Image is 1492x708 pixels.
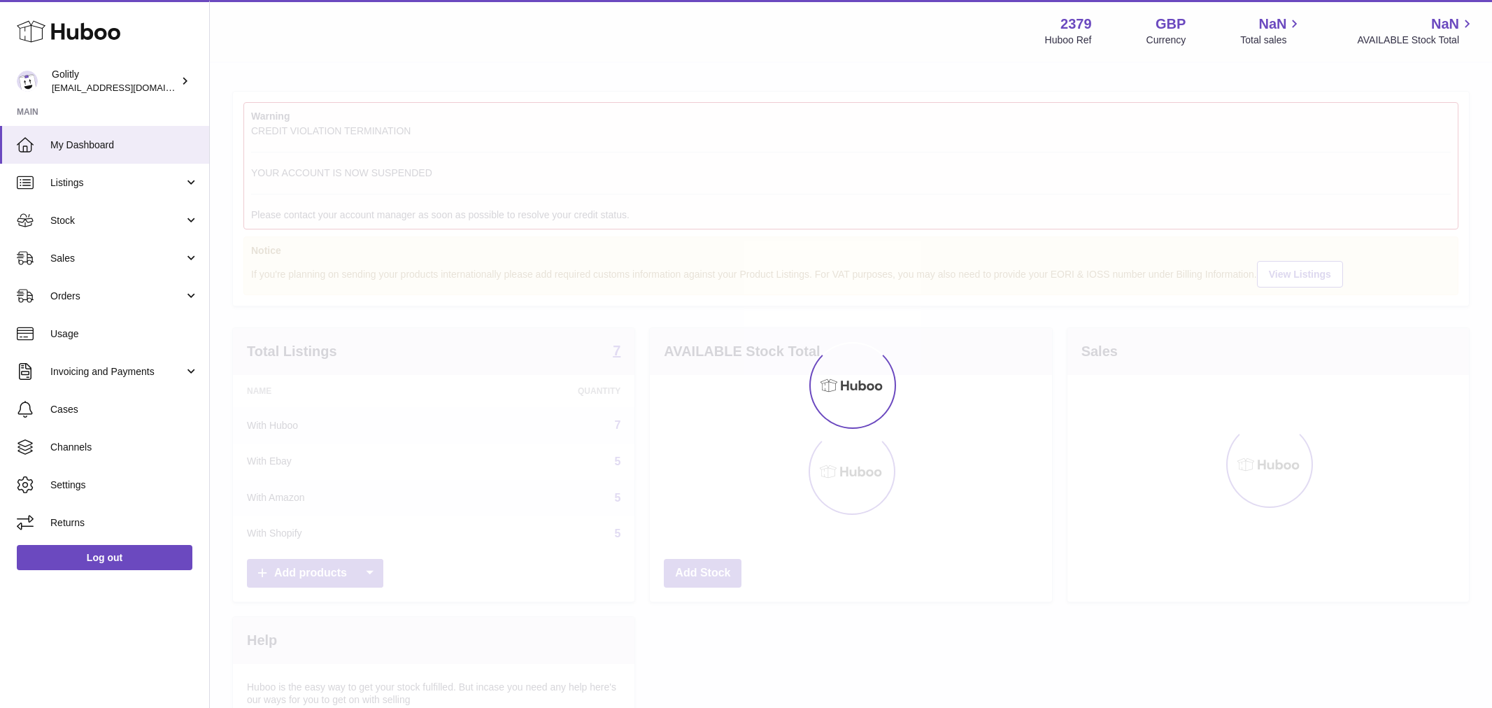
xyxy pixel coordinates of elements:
span: Cases [50,403,199,416]
a: NaN Total sales [1240,15,1302,47]
span: Sales [50,252,184,265]
strong: 2379 [1060,15,1092,34]
div: Currency [1146,34,1186,47]
span: Channels [50,441,199,454]
a: Log out [17,545,192,570]
span: Listings [50,176,184,190]
span: [EMAIL_ADDRESS][DOMAIN_NAME] [52,82,206,93]
a: NaN AVAILABLE Stock Total [1357,15,1475,47]
span: Returns [50,516,199,530]
span: Invoicing and Payments [50,365,184,378]
span: NaN [1258,15,1286,34]
img: internalAdmin-2379@internal.huboo.com [17,71,38,92]
span: NaN [1431,15,1459,34]
span: AVAILABLE Stock Total [1357,34,1475,47]
div: Golitly [52,68,178,94]
strong: GBP [1156,15,1186,34]
div: Huboo Ref [1045,34,1092,47]
span: Settings [50,479,199,492]
span: Stock [50,214,184,227]
span: Usage [50,327,199,341]
span: Total sales [1240,34,1302,47]
span: Orders [50,290,184,303]
span: My Dashboard [50,139,199,152]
